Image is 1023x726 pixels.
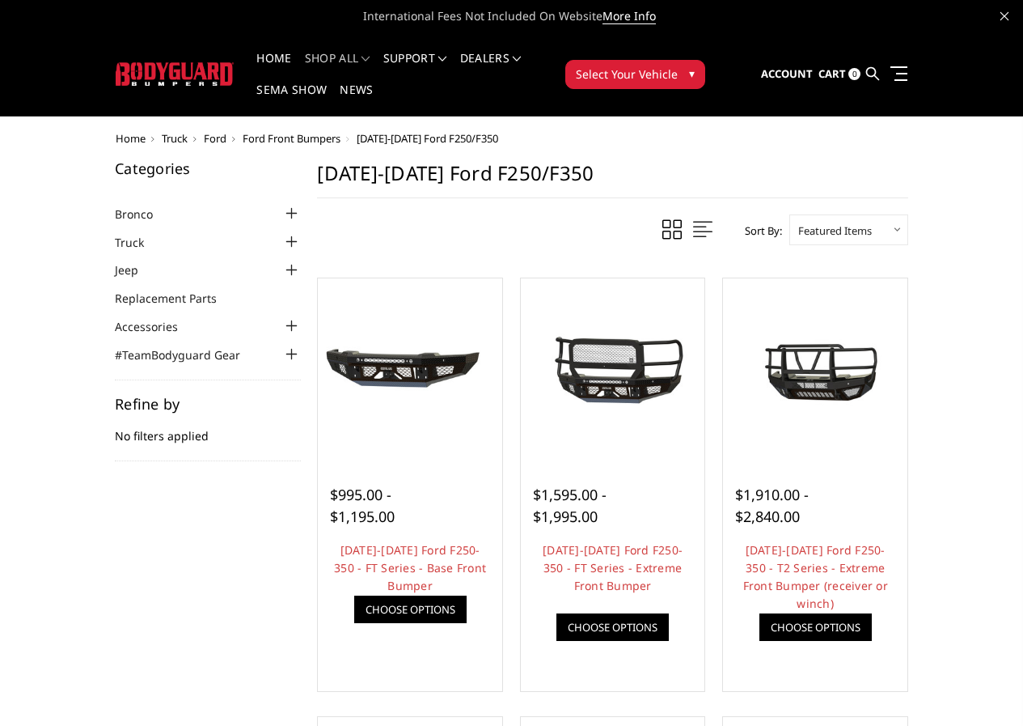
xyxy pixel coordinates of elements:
[576,66,678,83] span: Select Your Vehicle
[533,485,607,526] span: $1,595.00 - $1,995.00
[735,485,809,526] span: $1,910.00 - $2,840.00
[115,397,301,461] div: No filters applied
[322,329,498,412] img: 2023-2025 Ford F250-350 - FT Series - Base Front Bumper
[460,53,522,84] a: Dealers
[115,206,173,223] a: Bronco
[115,318,198,335] a: Accessories
[383,53,447,84] a: Support
[761,53,813,96] a: Account
[357,131,498,146] span: [DATE]-[DATE] Ford F250/F350
[743,542,888,611] a: [DATE]-[DATE] Ford F250-350 - T2 Series - Extreme Front Bumper (receiver or winch)
[256,84,327,116] a: SEMA Show
[818,66,846,81] span: Cart
[330,485,395,526] span: $995.00 - $1,195.00
[115,346,260,363] a: #TeamBodyguard Gear
[256,53,291,84] a: Home
[565,60,705,89] button: Select Your Vehicle
[761,66,813,81] span: Account
[818,53,860,96] a: Cart 0
[116,62,235,86] img: BODYGUARD BUMPERS
[736,219,782,243] label: Sort By:
[115,397,301,411] h5: Refine by
[334,542,486,593] a: [DATE]-[DATE] Ford F250-350 - FT Series - Base Front Bumper
[848,68,860,80] span: 0
[543,542,683,593] a: [DATE]-[DATE] Ford F250-350 - FT Series - Extreme Front Bumper
[243,131,340,146] a: Ford Front Bumpers
[322,282,498,459] a: 2023-2025 Ford F250-350 - FT Series - Base Front Bumper
[317,161,908,198] h1: [DATE]-[DATE] Ford F250/F350
[340,84,373,116] a: News
[727,321,903,420] img: 2023-2025 Ford F250-350 - T2 Series - Extreme Front Bumper (receiver or winch)
[525,329,701,412] img: 2023-2025 Ford F250-350 - FT Series - Extreme Front Bumper
[727,282,903,459] a: 2023-2025 Ford F250-350 - T2 Series - Extreme Front Bumper (receiver or winch) 2023-2025 Ford F25...
[689,65,695,82] span: ▾
[602,8,656,24] a: More Info
[556,613,669,641] a: Choose Options
[759,613,872,641] a: Choose Options
[162,131,188,146] a: Truck
[115,261,159,278] a: Jeep
[115,234,164,251] a: Truck
[115,161,301,176] h5: Categories
[354,596,467,623] a: Choose Options
[116,131,146,146] a: Home
[115,290,237,307] a: Replacement Parts
[204,131,226,146] a: Ford
[525,282,701,459] a: 2023-2025 Ford F250-350 - FT Series - Extreme Front Bumper 2023-2025 Ford F250-350 - FT Series - ...
[305,53,370,84] a: shop all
